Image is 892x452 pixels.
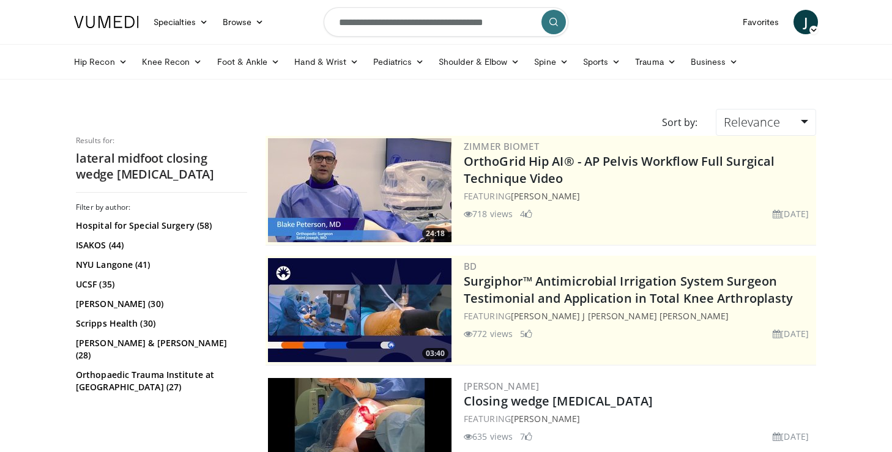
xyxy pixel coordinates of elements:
img: VuMedi Logo [74,16,139,28]
span: Relevance [724,114,780,130]
a: [PERSON_NAME] [511,190,580,202]
a: Trauma [628,50,683,74]
a: Knee Recon [135,50,210,74]
div: FEATURING [464,412,814,425]
li: [DATE] [773,430,809,443]
a: Pediatrics [366,50,431,74]
img: c80c1d29-5d08-4b57-b833-2b3295cd5297.300x170_q85_crop-smart_upscale.jpg [268,138,452,242]
li: 4 [520,207,532,220]
div: FEATURING [464,309,814,322]
li: 7 [520,430,532,443]
li: 718 views [464,207,513,220]
a: UCSF (35) [76,278,244,291]
a: Browse [215,10,272,34]
a: BD [464,260,477,272]
li: [DATE] [773,327,809,340]
li: 5 [520,327,532,340]
div: Sort by: [653,109,707,136]
h3: Filter by author: [76,202,247,212]
a: Business [683,50,746,74]
a: Orthopaedic Trauma Institute at [GEOGRAPHIC_DATA] (27) [76,369,244,393]
a: [PERSON_NAME] & [PERSON_NAME] (28) [76,337,244,361]
p: Results for: [76,136,247,146]
a: Hand & Wrist [287,50,366,74]
a: Specialties [146,10,215,34]
h2: lateral midfoot closing wedge [MEDICAL_DATA] [76,150,247,182]
a: Shoulder & Elbow [431,50,527,74]
li: 635 views [464,430,513,443]
a: Scripps Health (30) [76,317,244,330]
li: 772 views [464,327,513,340]
a: [PERSON_NAME] J [PERSON_NAME] [PERSON_NAME] [511,310,729,322]
a: NYU Langone (41) [76,259,244,271]
a: [PERSON_NAME] [511,413,580,424]
a: Zimmer Biomet [464,140,539,152]
a: Sports [576,50,628,74]
a: Foot & Ankle [210,50,288,74]
a: Favorites [735,10,786,34]
a: Hospital for Special Surgery (58) [76,220,244,232]
a: Hip Recon [67,50,135,74]
span: 03:40 [422,348,448,359]
a: 03:40 [268,258,452,362]
img: 70422da6-974a-44ac-bf9d-78c82a89d891.300x170_q85_crop-smart_upscale.jpg [268,258,452,362]
a: Surgiphor™ Antimicrobial Irrigation System Surgeon Testimonial and Application in Total Knee Arth... [464,273,793,306]
a: [PERSON_NAME] (30) [76,298,244,310]
input: Search topics, interventions [324,7,568,37]
a: Spine [527,50,575,74]
div: FEATURING [464,190,814,202]
a: Relevance [716,109,816,136]
a: 24:18 [268,138,452,242]
a: OrthoGrid Hip AI® - AP Pelvis Workflow Full Surgical Technique Video [464,153,775,187]
a: ISAKOS (44) [76,239,244,251]
a: J [794,10,818,34]
a: Closing wedge [MEDICAL_DATA] [464,393,653,409]
span: 24:18 [422,228,448,239]
a: [PERSON_NAME] [464,380,539,392]
li: [DATE] [773,207,809,220]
